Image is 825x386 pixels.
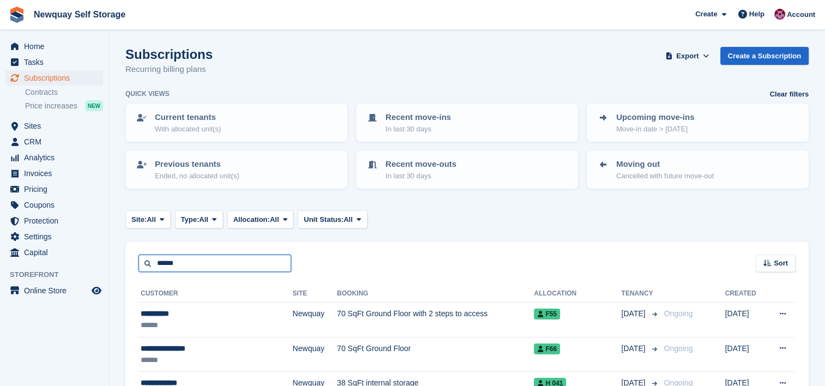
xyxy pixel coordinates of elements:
[127,105,346,141] a: Current tenants With allocated unit(s)
[5,118,103,134] a: menu
[293,337,337,372] td: Newquay
[664,309,692,318] span: Ongoing
[29,5,130,23] a: Newquay Self Storage
[227,210,294,228] button: Allocation: All
[5,245,103,260] a: menu
[147,214,156,225] span: All
[131,214,147,225] span: Site:
[125,210,171,228] button: Site: All
[534,343,560,354] span: F66
[337,337,534,372] td: 70 SqFt Ground Floor
[24,118,89,134] span: Sites
[676,51,698,62] span: Export
[5,182,103,197] a: menu
[125,89,170,99] h6: Quick views
[5,55,103,70] a: menu
[24,182,89,197] span: Pricing
[386,111,451,124] p: Recent move-ins
[534,309,560,319] span: F55
[155,158,239,171] p: Previous tenants
[24,197,89,213] span: Coupons
[24,55,89,70] span: Tasks
[664,344,692,353] span: Ongoing
[293,285,337,303] th: Site
[24,150,89,165] span: Analytics
[233,214,270,225] span: Allocation:
[155,111,221,124] p: Current tenants
[720,47,809,65] a: Create a Subscription
[616,124,694,135] p: Move-in date > [DATE]
[5,229,103,244] a: menu
[695,9,717,20] span: Create
[175,210,223,228] button: Type: All
[5,213,103,228] a: menu
[616,111,694,124] p: Upcoming move-ins
[344,214,353,225] span: All
[588,105,808,141] a: Upcoming move-ins Move-in date > [DATE]
[125,47,213,62] h1: Subscriptions
[386,158,456,171] p: Recent move-outs
[138,285,293,303] th: Customer
[664,47,712,65] button: Export
[5,70,103,86] a: menu
[5,39,103,54] a: menu
[5,283,103,298] a: menu
[787,9,815,20] span: Account
[9,7,25,23] img: stora-icon-8386f47178a22dfd0bd8f6a31ec36ba5ce8667c1dd55bd0f319d3a0aa187defe.svg
[270,214,279,225] span: All
[25,101,77,111] span: Price increases
[5,150,103,165] a: menu
[5,134,103,149] a: menu
[725,285,766,303] th: Created
[90,284,103,297] a: Preview store
[725,303,766,337] td: [DATE]
[621,308,647,319] span: [DATE]
[534,285,621,303] th: Allocation
[24,166,89,181] span: Invoices
[181,214,200,225] span: Type:
[386,124,451,135] p: In last 30 days
[616,171,714,182] p: Cancelled with future move-out
[357,105,577,141] a: Recent move-ins In last 30 days
[357,152,577,188] a: Recent move-outs In last 30 days
[298,210,367,228] button: Unit Status: All
[24,39,89,54] span: Home
[621,343,647,354] span: [DATE]
[5,166,103,181] a: menu
[769,89,809,100] a: Clear filters
[774,9,785,20] img: Paul Upson
[155,171,239,182] p: Ended, no allocated unit(s)
[199,214,208,225] span: All
[337,303,534,337] td: 70 SqFt Ground Floor with 2 steps to access
[24,245,89,260] span: Capital
[5,197,103,213] a: menu
[85,100,103,111] div: NEW
[25,100,103,112] a: Price increases NEW
[749,9,764,20] span: Help
[125,63,213,76] p: Recurring billing plans
[155,124,221,135] p: With allocated unit(s)
[725,337,766,372] td: [DATE]
[774,258,788,269] span: Sort
[337,285,534,303] th: Booking
[386,171,456,182] p: In last 30 days
[588,152,808,188] a: Moving out Cancelled with future move-out
[24,229,89,244] span: Settings
[24,213,89,228] span: Protection
[293,303,337,337] td: Newquay
[616,158,714,171] p: Moving out
[24,134,89,149] span: CRM
[304,214,344,225] span: Unit Status:
[621,285,659,303] th: Tenancy
[24,70,89,86] span: Subscriptions
[24,283,89,298] span: Online Store
[127,152,346,188] a: Previous tenants Ended, no allocated unit(s)
[10,269,109,280] span: Storefront
[25,87,103,98] a: Contracts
